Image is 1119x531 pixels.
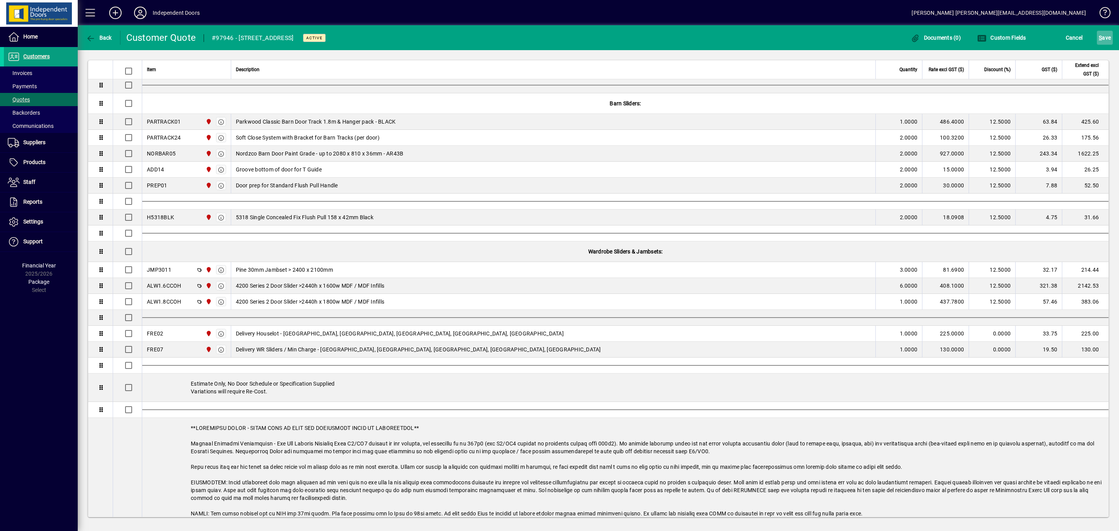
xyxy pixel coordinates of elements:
[1066,31,1083,44] span: Cancel
[4,80,78,93] a: Payments
[1062,326,1109,342] td: 225.00
[4,153,78,172] a: Products
[900,182,918,189] span: 2.0000
[4,212,78,232] a: Settings
[927,266,964,274] div: 81.6900
[969,262,1015,278] td: 12.5000
[977,35,1026,41] span: Custom Fields
[4,93,78,106] a: Quotes
[969,342,1015,358] td: 0.0000
[900,213,918,221] span: 2.0000
[900,166,918,173] span: 2.0000
[969,294,1015,310] td: 12.5000
[236,330,564,337] span: Delivery Houselot - [GEOGRAPHIC_DATA], [GEOGRAPHIC_DATA], [GEOGRAPHIC_DATA], [GEOGRAPHIC_DATA], [...
[204,149,213,158] span: Christchurch
[969,146,1015,162] td: 12.5000
[103,6,128,20] button: Add
[969,130,1015,146] td: 12.5000
[23,238,43,245] span: Support
[1015,210,1062,225] td: 4.75
[969,278,1015,294] td: 12.5000
[147,298,181,306] div: ALW1.8CCOH
[22,262,56,269] span: Financial Year
[204,165,213,174] span: Christchurch
[147,65,156,74] span: Item
[1015,162,1062,178] td: 3.94
[969,326,1015,342] td: 0.0000
[900,134,918,141] span: 2.0000
[236,282,385,290] span: 4200 Series 2 Door Slider >2440h x 1600w MDF / MDF Infills
[84,31,114,45] button: Back
[236,166,322,173] span: Groove bottom of door for T Guide
[78,31,120,45] app-page-header-button: Back
[1015,262,1062,278] td: 32.17
[1062,178,1109,194] td: 52.50
[204,181,213,190] span: Christchurch
[927,298,964,306] div: 437.7800
[1015,294,1062,310] td: 57.46
[1067,61,1099,78] span: Extend excl GST ($)
[236,266,333,274] span: Pine 30mm Jambset > 2400 x 2100mm
[927,346,964,353] div: 130.0000
[4,133,78,152] a: Suppliers
[4,66,78,80] a: Invoices
[969,178,1015,194] td: 12.5000
[126,31,196,44] div: Customer Quote
[236,213,373,221] span: 5318 Single Concealed Fix Flush Pull 158 x 42mm Black
[204,297,213,306] span: Christchurch
[204,329,213,338] span: Christchurch
[1015,178,1062,194] td: 7.88
[23,218,43,225] span: Settings
[975,31,1028,45] button: Custom Fields
[1062,146,1109,162] td: 1622.25
[1015,130,1062,146] td: 26.33
[912,7,1086,19] div: [PERSON_NAME] [PERSON_NAME][EMAIL_ADDRESS][DOMAIN_NAME]
[1062,162,1109,178] td: 26.25
[147,213,174,221] div: H5318BLK
[927,150,964,157] div: 927.0000
[1042,65,1057,74] span: GST ($)
[147,282,181,290] div: ALW1.6CCOH
[927,182,964,189] div: 30.0000
[984,65,1011,74] span: Discount (%)
[147,330,163,337] div: FRE02
[969,114,1015,130] td: 12.5000
[204,133,213,142] span: Christchurch
[1015,114,1062,130] td: 63.84
[204,345,213,354] span: Christchurch
[147,150,176,157] div: NORBAR05
[1062,114,1109,130] td: 425.60
[900,298,918,306] span: 1.0000
[142,241,1109,262] div: Wardrobe Sliders & Jambsets:
[900,282,918,290] span: 6.0000
[147,346,163,353] div: FRE07
[1064,31,1085,45] button: Cancel
[236,134,380,141] span: Soft Close System with Bracket for Barn Tracks (per door)
[147,118,181,126] div: PARTRACK01
[147,134,181,141] div: PARTRACK24
[1062,294,1109,310] td: 383.06
[927,330,964,337] div: 225.0000
[28,279,49,285] span: Package
[1015,278,1062,294] td: 321.38
[900,330,918,337] span: 1.0000
[204,117,213,126] span: Christchurch
[212,32,293,44] div: #97946 - [STREET_ADDRESS]
[927,118,964,126] div: 486.4000
[4,27,78,47] a: Home
[4,106,78,119] a: Backorders
[1062,130,1109,146] td: 175.56
[4,192,78,212] a: Reports
[236,298,385,306] span: 4200 Series 2 Door Slider >2440h x 1800w MDF / MDF Infills
[23,139,45,145] span: Suppliers
[900,346,918,353] span: 1.0000
[4,119,78,133] a: Communications
[900,150,918,157] span: 2.0000
[23,33,38,40] span: Home
[236,182,338,189] span: Door prep for Standard Flush Pull Handle
[1099,31,1111,44] span: ave
[8,123,54,129] span: Communications
[1097,31,1113,45] button: Save
[8,110,40,116] span: Backorders
[204,265,213,274] span: Christchurch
